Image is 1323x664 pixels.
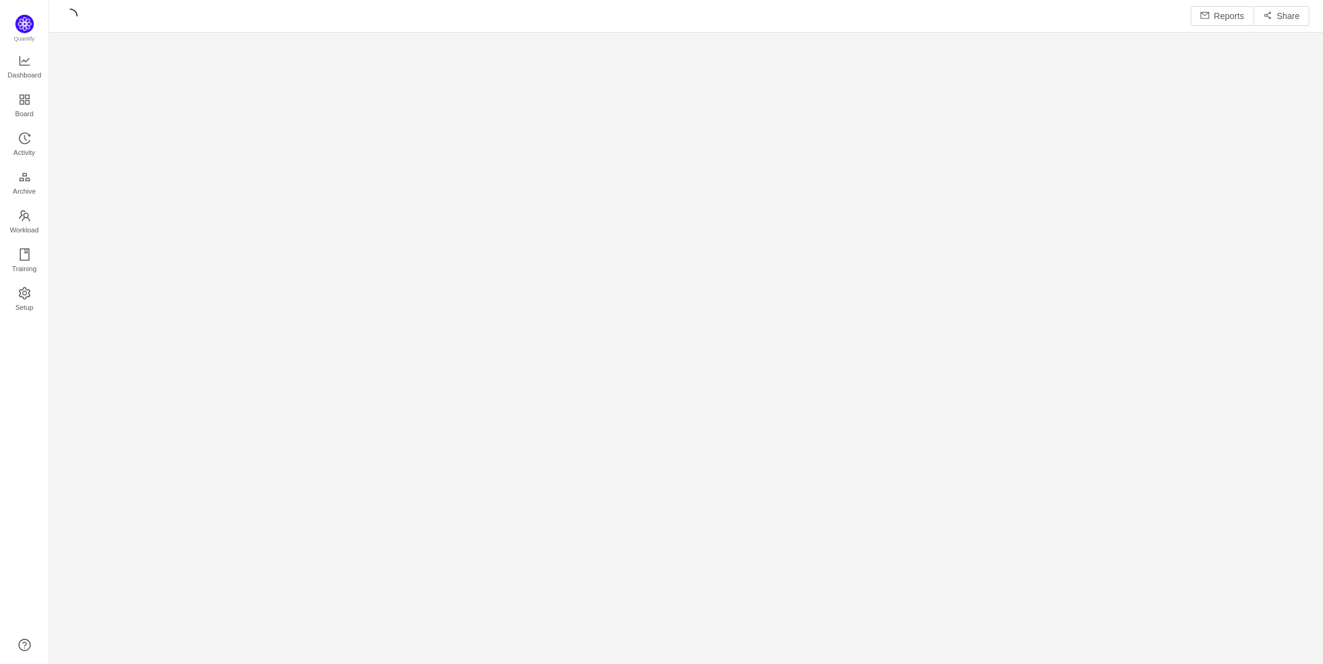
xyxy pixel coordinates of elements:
[15,15,34,33] img: Quantify
[18,132,31,144] i: icon: history
[18,55,31,80] a: Dashboard
[18,93,31,106] i: icon: appstore
[15,101,34,126] span: Board
[15,295,33,320] span: Setup
[1191,6,1254,26] button: icon: mailReports
[18,94,31,119] a: Board
[18,172,31,196] a: Archive
[14,140,35,165] span: Activity
[18,210,31,222] i: icon: team
[18,287,31,299] i: icon: setting
[18,639,31,651] a: icon: question-circle
[63,9,78,23] i: icon: loading
[12,256,36,281] span: Training
[18,249,31,274] a: Training
[7,63,41,87] span: Dashboard
[13,179,36,204] span: Archive
[18,248,31,261] i: icon: book
[18,55,31,67] i: icon: line-chart
[18,288,31,312] a: Setup
[14,36,35,42] span: Quantify
[10,218,39,242] span: Workload
[18,133,31,157] a: Activity
[18,171,31,183] i: icon: gold
[18,210,31,235] a: Workload
[1253,6,1309,26] button: icon: share-altShare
